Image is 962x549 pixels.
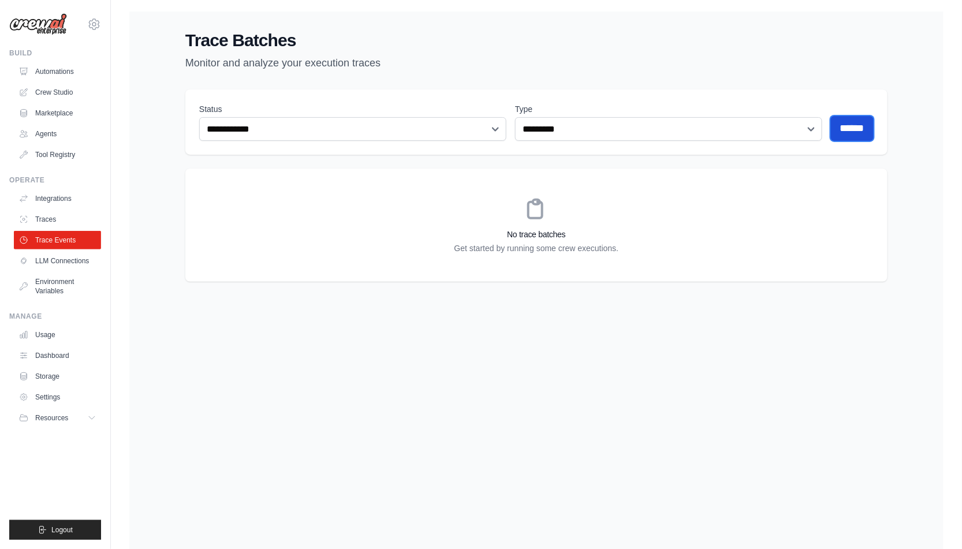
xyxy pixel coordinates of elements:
a: Integrations [14,189,101,208]
p: Monitor and analyze your execution traces [185,55,888,71]
a: Tool Registry [14,145,101,164]
h1: Trace Batches [185,30,888,51]
span: Logout [51,525,73,535]
a: Usage [14,326,101,344]
button: Resources [14,409,101,427]
a: Settings [14,388,101,406]
button: Logout [9,520,101,540]
a: Marketplace [14,104,101,122]
a: Environment Variables [14,272,101,300]
a: Trace Events [14,231,101,249]
a: Crew Studio [14,83,101,102]
a: Dashboard [14,346,101,365]
label: Status [199,103,506,115]
a: Automations [14,62,101,81]
img: Logo [9,13,67,35]
a: Agents [14,125,101,143]
div: Operate [9,175,101,185]
a: LLM Connections [14,252,101,270]
h3: No trace batches [185,229,888,240]
label: Type [515,103,822,115]
a: Storage [14,367,101,386]
div: Manage [9,312,101,321]
p: Get started by running some crew executions. [185,242,888,254]
div: Build [9,48,101,58]
span: Resources [35,413,68,423]
a: Traces [14,210,101,229]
